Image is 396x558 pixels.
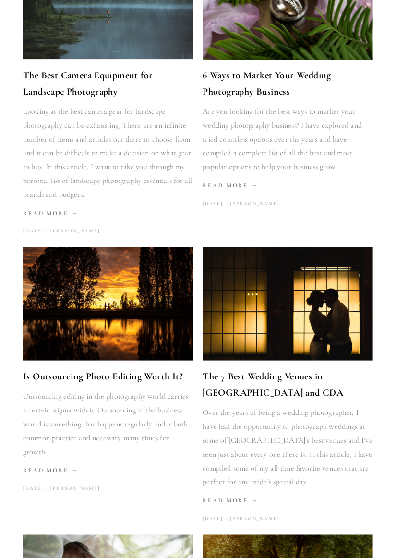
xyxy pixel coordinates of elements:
a: Is Outsourcing Photo Editing Worth It? [23,368,193,385]
a: Read More [23,206,193,220]
img: The 7 Best Wedding Venues in Spokane and CDA [192,247,384,361]
p: Over the years of being a wedding photographer, I have had the opportunity to photograph weddings... [203,406,373,489]
a: [PERSON_NAME] [44,225,100,238]
time: [DATE] [203,197,224,210]
time: [DATE] [23,225,44,238]
p: Looking at the best camera gear for landscape photography can be exhausting. There are an infinit... [23,105,193,202]
a: 6 Ways to Market Your Wedding Photography Business [203,67,373,100]
span: Read More [203,182,258,189]
a: Read More [203,494,373,508]
p: Are you looking for the best ways to market your wedding photography business? I have explored an... [203,105,373,174]
a: Read More [23,463,193,477]
time: [DATE] [23,482,44,495]
span: Read More [23,467,78,473]
span: Read More [23,210,78,217]
p: Outsourcing editing in the photography world carries a certain stigma with it. Outsourcing in the... [23,389,193,459]
a: [PERSON_NAME] [224,512,280,525]
img: Is Outsourcing Photo Editing Worth It? [23,247,193,361]
a: [PERSON_NAME] [224,197,280,210]
span: Read More [203,497,258,504]
a: Read More [203,179,373,193]
time: [DATE] [203,512,224,525]
a: The Best Camera Equipment for Landscape Photography [23,67,193,100]
a: The 7 Best Wedding Venues in [GEOGRAPHIC_DATA] and CDA [203,368,373,401]
a: [PERSON_NAME] [44,482,100,495]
